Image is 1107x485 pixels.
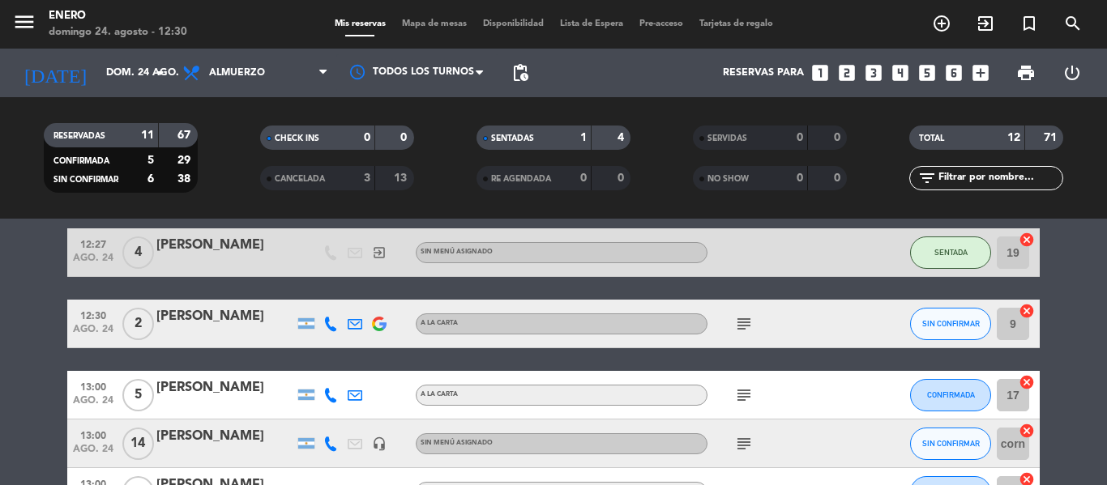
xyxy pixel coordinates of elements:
strong: 71 [1044,132,1060,143]
span: NO SHOW [707,175,749,183]
button: SENTADA [910,236,991,269]
strong: 0 [797,132,803,143]
strong: 0 [580,172,587,184]
span: TOTAL [919,134,944,143]
i: cancel [1019,303,1035,319]
i: [DATE] [12,55,98,91]
div: [PERSON_NAME] [156,235,294,256]
span: 13:00 [73,377,113,395]
span: Reservas para [723,67,804,79]
button: CONFIRMADA [910,379,991,411]
i: add_box [970,62,991,83]
i: looks_5 [917,62,938,83]
strong: 1 [580,132,587,143]
i: headset_mic [372,436,387,451]
i: add_circle_outline [932,14,951,33]
strong: 11 [141,130,154,141]
span: CANCELADA [275,175,325,183]
strong: 0 [834,132,844,143]
span: Sin menú asignado [421,249,493,255]
strong: 0 [364,132,370,143]
strong: 67 [177,130,194,141]
button: SIN CONFIRMAR [910,308,991,340]
i: filter_list [917,168,937,188]
strong: 5 [147,155,154,166]
span: pending_actions [511,63,530,83]
span: A LA CARTA [421,320,458,326]
span: SENTADA [934,248,968,257]
i: power_settings_new [1062,63,1082,83]
span: 14 [122,428,154,460]
span: SENTADAS [491,134,534,143]
span: ago. 24 [73,444,113,462]
strong: 0 [618,172,627,184]
i: subject [734,385,754,405]
i: looks_one [810,62,831,83]
i: subject [734,314,754,334]
span: Almuerzo [209,67,265,79]
span: ago. 24 [73,253,113,271]
span: SIN CONFIRMAR [53,176,118,184]
i: arrow_drop_down [151,63,170,83]
div: domingo 24. agosto - 12:30 [49,24,187,40]
span: ago. 24 [73,395,113,414]
i: cancel [1019,423,1035,439]
span: RESERVADAS [53,132,105,140]
strong: 0 [797,172,803,184]
i: exit_to_app [976,14,995,33]
div: LOG OUT [1049,49,1095,97]
div: Enero [49,8,187,24]
div: [PERSON_NAME] [156,306,294,327]
span: SIN CONFIRMAR [922,439,980,448]
div: [PERSON_NAME] [156,426,294,447]
span: A LA CARTA [421,391,458,398]
strong: 0 [400,132,410,143]
i: search [1063,14,1083,33]
span: 12:30 [73,305,113,324]
strong: 3 [364,172,370,184]
span: RE AGENDADA [491,175,551,183]
i: looks_3 [863,62,884,83]
strong: 29 [177,155,194,166]
span: SIN CONFIRMAR [922,319,980,328]
span: 12:27 [73,234,113,253]
span: 5 [122,379,154,411]
span: SERVIDAS [707,134,747,143]
span: Tarjetas de regalo [691,19,781,28]
div: [PERSON_NAME] [156,377,294,398]
span: Sin menú asignado [421,440,493,446]
strong: 6 [147,173,154,185]
strong: 13 [394,172,410,184]
i: turned_in_not [1019,14,1039,33]
button: menu [12,10,36,40]
span: Lista de Espera [552,19,631,28]
span: Disponibilidad [475,19,552,28]
span: Mis reservas [327,19,394,28]
span: CONFIRMADA [53,157,109,165]
span: ago. 24 [73,324,113,342]
img: google-logo.png [372,317,387,331]
span: 4 [122,236,154,269]
i: cancel [1019,374,1035,390]
i: exit_to_app [372,245,387,260]
span: Mapa de mesas [394,19,475,28]
i: subject [734,434,754,453]
i: cancel [1019,232,1035,248]
span: print [1016,63,1036,83]
i: looks_6 [943,62,964,83]
span: 2 [122,308,154,340]
span: CONFIRMADA [927,390,975,399]
i: looks_4 [890,62,911,83]
strong: 12 [1007,132,1020,143]
input: Filtrar por nombre... [937,169,1062,187]
strong: 0 [834,172,844,184]
span: 13:00 [73,425,113,444]
strong: 38 [177,173,194,185]
span: Pre-acceso [631,19,691,28]
span: CHECK INS [275,134,319,143]
i: menu [12,10,36,34]
strong: 4 [618,132,627,143]
button: SIN CONFIRMAR [910,428,991,460]
i: looks_two [836,62,857,83]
